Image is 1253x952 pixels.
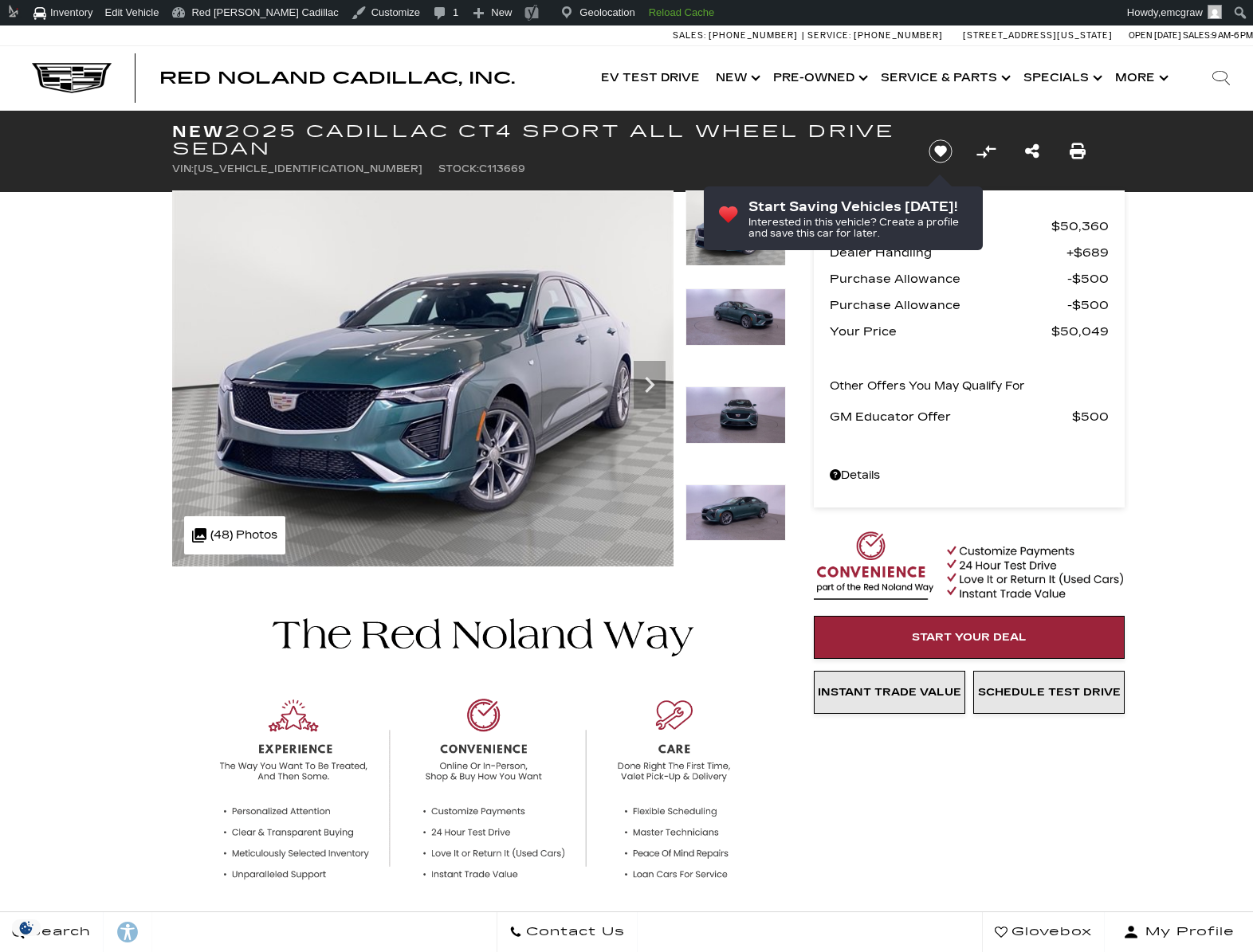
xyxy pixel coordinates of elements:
span: $689 [1066,241,1109,264]
span: Open [DATE] [1129,30,1181,41]
div: Next [634,361,666,409]
span: Start Your Deal [912,631,1027,644]
a: Dealer Handling $689 [830,241,1109,264]
a: Glovebox [982,912,1105,952]
span: Stock: [438,163,479,174]
span: MSRP [830,215,1051,237]
a: Contact Us [497,912,638,952]
a: EV Test Drive [593,46,708,110]
a: Print this New 2025 Cadillac CT4 Sport All Wheel Drive Sedan [1070,140,1086,163]
img: Opt-Out Icon [8,919,45,936]
span: GM Educator Offer [830,405,1072,428]
span: Service: [807,30,851,41]
a: Details [830,464,1109,487]
img: New 2025 Typhoon Metallic Cadillac Sport image 1 [172,190,674,566]
a: Red Noland Cadillac, Inc. [159,70,515,86]
a: Start Your Deal [814,616,1125,659]
a: Service: [PHONE_NUMBER] [802,31,947,40]
a: Purchase Allowance $500 [830,268,1109,290]
a: GM Educator Offer $500 [830,405,1109,428]
span: Schedule Test Drive [978,686,1121,699]
span: $50,360 [1051,215,1109,237]
a: Schedule Test Drive [973,671,1125,714]
img: New 2025 Typhoon Metallic Cadillac Sport image 3 [685,386,786,444]
button: Compare Vehicle [974,139,998,163]
span: [PHONE_NUMBER] [709,30,798,41]
span: Contact Us [522,921,625,943]
a: Pre-Owned [765,46,873,110]
span: Purchase Allowance [830,294,1067,316]
p: Other Offers You May Qualify For [830,375,1025,398]
a: New [708,46,765,110]
a: Instant Trade Value [814,671,965,714]
a: [STREET_ADDRESS][US_STATE] [963,30,1113,41]
button: More [1107,46,1173,110]
span: Search [25,921,91,943]
span: Glovebox [1008,921,1092,943]
a: Purchase Allowance $500 [830,294,1109,316]
span: 9 AM-6 PM [1212,30,1253,41]
strong: Reload Cache [649,6,714,18]
span: VIN: [172,163,194,174]
span: Your Price [830,320,1051,343]
span: Red Noland Cadillac, Inc. [159,69,515,88]
span: $500 [1072,405,1109,428]
a: Service & Parts [873,46,1015,110]
div: (48) Photos [184,516,285,554]
span: emcgraw [1161,6,1203,18]
img: New 2025 Typhoon Metallic Cadillac Sport image 2 [685,288,786,346]
span: Sales: [673,30,706,41]
a: Your Price $50,049 [830,320,1109,343]
img: New 2025 Typhoon Metallic Cadillac Sport image 1 [685,190,786,266]
section: Click to Open Cookie Consent Modal [8,919,45,936]
span: C113669 [479,163,525,174]
a: MSRP $50,360 [830,215,1109,237]
span: My Profile [1139,921,1235,943]
span: $500 [1067,294,1109,316]
strong: New [172,122,225,141]
span: [PHONE_NUMBER] [854,30,943,41]
span: $500 [1067,268,1109,290]
a: Sales: [PHONE_NUMBER] [673,31,802,40]
span: [US_VEHICLE_IDENTIFICATION_NUMBER] [194,163,422,174]
span: Purchase Allowance [830,268,1067,290]
button: Save vehicle [923,139,958,164]
button: Open user profile menu [1105,912,1253,952]
a: Specials [1015,46,1107,110]
span: Sales: [1183,30,1212,41]
a: Share this New 2025 Cadillac CT4 Sport All Wheel Drive Sedan [1025,140,1039,163]
img: Cadillac Dark Logo with Cadillac White Text [32,63,112,93]
span: $50,049 [1051,320,1109,343]
img: New 2025 Typhoon Metallic Cadillac Sport image 4 [685,484,786,542]
span: Instant Trade Value [818,686,961,699]
h1: 2025 Cadillac CT4 Sport All Wheel Drive Sedan [172,123,901,158]
span: Dealer Handling [830,241,1066,264]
